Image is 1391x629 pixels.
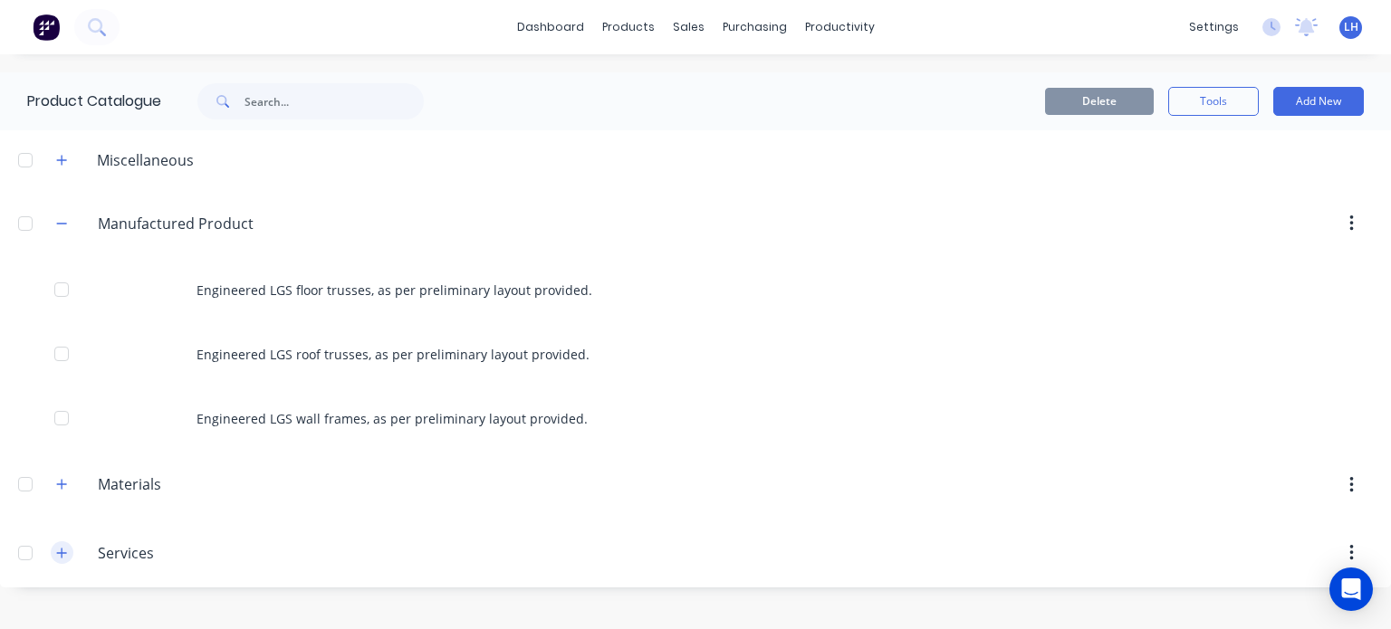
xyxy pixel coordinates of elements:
span: LH [1344,19,1358,35]
div: Open Intercom Messenger [1329,567,1373,611]
button: Tools [1168,87,1259,116]
div: purchasing [714,14,796,41]
input: Enter category name [98,213,312,234]
input: Search... [245,83,424,119]
img: Factory [33,14,60,41]
button: Add New [1273,87,1364,116]
div: Miscellaneous [82,149,208,171]
button: Delete [1045,88,1154,115]
a: dashboard [508,14,593,41]
input: Enter category name [98,473,312,495]
input: Enter category name [98,542,312,564]
div: productivity [796,14,884,41]
div: sales [664,14,714,41]
div: settings [1180,14,1248,41]
div: products [593,14,664,41]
